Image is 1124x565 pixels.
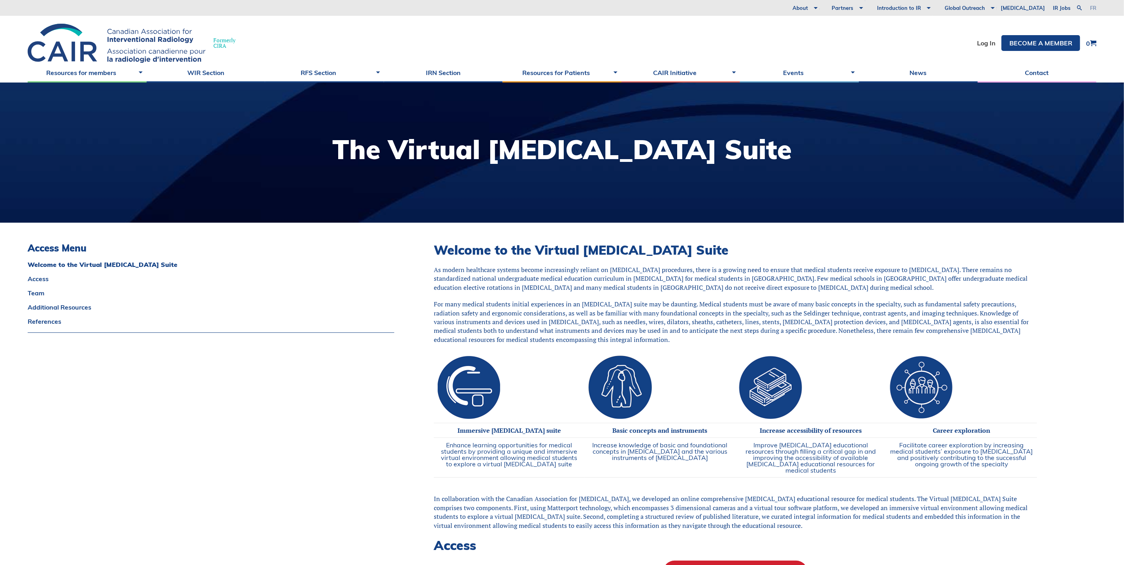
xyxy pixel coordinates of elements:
[28,242,394,254] h3: Access Menu
[384,63,503,83] a: IRN Section
[585,438,736,478] td: Increase knowledge of basic and foundational concepts in [MEDICAL_DATA] and the various instrumen...
[621,63,740,83] a: CAIR Initiative
[28,24,243,63] a: FormerlyCIRA
[213,38,235,49] span: Formerly CIRA
[28,290,394,296] a: Team
[434,300,1037,344] p: For many medical students initial experiences in an [MEDICAL_DATA] suite may be daunting. Medical...
[1002,35,1080,51] a: Become a member
[434,438,585,478] td: Enhance learning opportunities for medical students by providing a unique and immersive virtual e...
[886,438,1037,478] td: Facilitate career exploration by increasing medical students’ exposure to [MEDICAL_DATA] and posi...
[332,136,792,163] h1: The Virtual [MEDICAL_DATA] Suite
[265,63,384,83] a: RFS Section
[28,304,394,310] a: Additional Resources
[434,265,1028,292] span: As modern healthcare systems become increasingly reliant on [MEDICAL_DATA] procedures, there is a...
[1090,6,1096,11] a: fr
[933,426,990,435] strong: Career exploration
[503,63,621,83] a: Resources for Patients
[434,538,1037,553] h2: Access
[613,426,708,435] strong: Basic concepts and instruments
[434,494,1037,530] p: In collaboration with the Canadian Association for [MEDICAL_DATA], we developed an online compreh...
[458,426,561,435] strong: Immersive [MEDICAL_DATA] suite
[740,63,859,83] a: Events
[760,426,862,435] strong: Increase accessibility of resources
[28,63,147,83] a: Resources for members
[28,276,394,282] a: Access
[859,63,978,83] a: News
[147,63,265,83] a: WIR Section
[977,40,996,46] a: Log In
[28,24,205,63] img: CIRA
[28,261,394,268] a: Welcome to the Virtual [MEDICAL_DATA] Suite
[1086,40,1096,47] a: 0
[28,318,394,325] a: References
[434,242,729,258] span: Welcome to the Virtual [MEDICAL_DATA] Suite
[735,438,886,478] td: Improve [MEDICAL_DATA] educational resources through filling a critical gap in and improving the ...
[978,63,1097,83] a: Contact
